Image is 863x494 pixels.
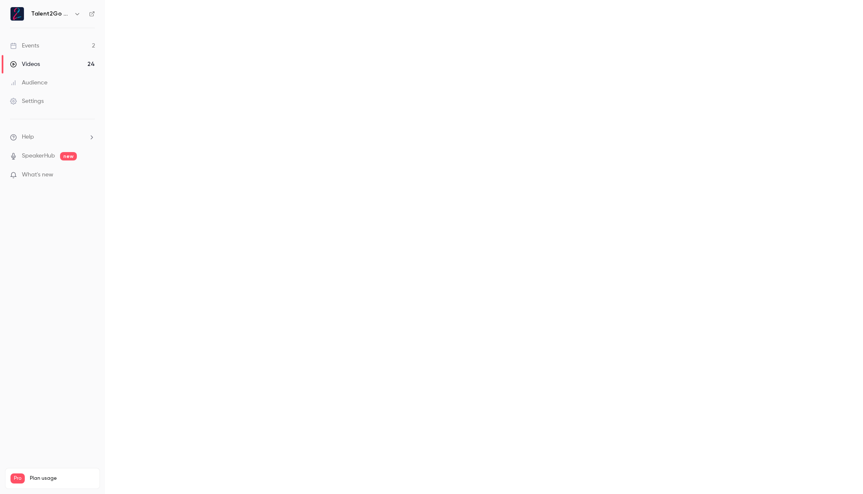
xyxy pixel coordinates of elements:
div: Events [10,42,39,50]
a: SpeakerHub [22,152,55,160]
h6: Talent2Go GmbH [31,10,71,18]
span: Plan usage [30,475,94,482]
span: new [60,152,77,160]
span: Pro [10,473,25,483]
div: Videos [10,60,40,68]
span: Help [22,133,34,142]
div: Settings [10,97,44,105]
span: What's new [22,171,53,179]
li: help-dropdown-opener [10,133,95,142]
div: Audience [10,79,47,87]
img: Talent2Go GmbH [10,7,24,21]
